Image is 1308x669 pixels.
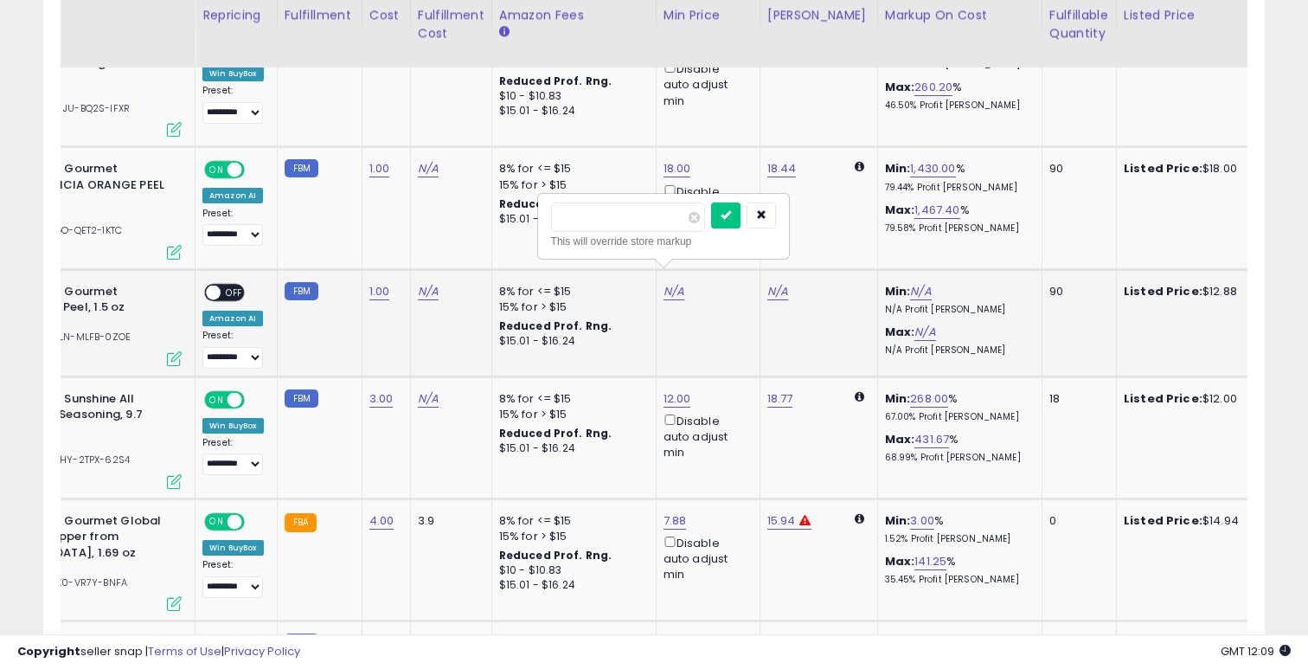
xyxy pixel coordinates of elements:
div: Disable auto adjust min [664,411,747,461]
b: Min: [885,160,911,177]
div: % [885,80,1029,112]
div: % [885,203,1029,235]
a: 1,467.40 [914,202,959,219]
div: Amazon Fees [499,6,649,24]
div: Preset: [202,208,264,247]
b: Reduced Prof. Rng. [499,548,612,563]
div: $15.01 - $16.24 [499,441,643,456]
a: N/A [418,160,439,177]
i: Calculated using Dynamic Max Price. [855,161,864,172]
div: 90 [1049,284,1103,299]
p: 46.50% Profit [PERSON_NAME] [885,100,1029,112]
small: FBA [285,513,317,532]
b: Listed Price: [1124,283,1202,299]
div: $12.00 [1124,391,1267,407]
div: $14.94 [1124,513,1267,529]
b: Max: [885,324,915,340]
div: $10 - $10.83 [499,89,643,104]
div: Disable auto adjust min [664,182,747,232]
div: 8% for <= $15 [499,284,643,299]
div: Fulfillment Cost [418,6,484,42]
div: Fulfillable Quantity [1049,6,1109,42]
div: % [885,432,1029,464]
div: % [885,554,1029,586]
b: Reduced Prof. Rng. [499,426,612,441]
span: OFF [221,285,248,299]
div: $12.88 [1124,284,1267,299]
a: 18.44 [767,160,797,177]
a: N/A [914,324,935,341]
div: $15.01 - $16.24 [499,578,643,593]
a: Privacy Policy [224,643,300,659]
div: 8% for <= $15 [499,161,643,177]
a: 12.00 [664,390,691,408]
b: Min: [885,390,911,407]
div: Win BuyBox [202,66,264,81]
a: 1,430.00 [910,160,955,177]
div: Preset: [202,330,264,369]
a: N/A [767,283,788,300]
a: N/A [418,283,439,300]
div: Disable auto adjust min [664,59,747,109]
div: Preset: [202,559,264,598]
a: 4.00 [369,512,394,530]
p: N/A Profit [PERSON_NAME] [885,304,1029,316]
a: 7.88 [664,512,687,530]
small: FBM [285,159,318,177]
div: Fulfillment [285,6,355,24]
span: ON [206,163,228,177]
div: 8% for <= $15 [499,513,643,529]
span: ON [206,392,228,407]
p: 67.00% Profit [PERSON_NAME] [885,411,1029,423]
div: $15.01 - $16.24 [499,334,643,349]
div: Listed Price [1124,6,1273,24]
div: Amazon AI [202,311,263,326]
a: 15.94 [767,512,796,530]
div: Disable auto adjust min [664,533,747,583]
div: % [885,513,1029,545]
div: Markup on Cost [885,6,1035,24]
div: Win BuyBox [202,540,264,556]
b: Listed Price: [1124,160,1202,177]
b: Max: [885,79,915,95]
a: N/A [664,283,684,300]
p: 79.44% Profit [PERSON_NAME] [885,182,1029,194]
div: 15% for > $15 [499,177,643,193]
b: Min: [885,283,911,299]
a: 268.00 [910,390,948,408]
small: Amazon Fees. [499,24,510,40]
div: 90 [1049,161,1103,177]
p: 35.45% Profit [PERSON_NAME] [885,574,1029,586]
div: 3.9 [418,513,478,529]
b: Reduced Prof. Rng. [499,196,612,211]
div: Repricing [202,6,270,24]
span: OFF [242,392,270,407]
div: Preset: [202,85,264,124]
a: 18.77 [767,390,793,408]
b: Max: [885,553,915,569]
div: 18 [1049,391,1103,407]
p: 1.52% Profit [PERSON_NAME] [885,533,1029,545]
b: Max: [885,431,915,447]
span: | SKU: HY-2TPX-62S4 [22,453,130,466]
b: Min: [885,512,911,529]
a: 3.00 [910,512,934,530]
a: 3.00 [369,390,394,408]
b: Listed Price: [1124,512,1202,529]
span: | SKU: GO-QET2-1KTC [17,223,122,237]
div: % [885,161,1029,193]
a: 431.67 [914,431,949,448]
span: ON [206,514,228,529]
a: N/A [418,390,439,408]
span: | SKU: JU-BQ2S-IFXR [26,101,130,115]
a: 141.25 [914,553,946,570]
b: Reduced Prof. Rng. [499,318,612,333]
strong: Copyright [17,643,80,659]
span: OFF [242,514,270,529]
a: Terms of Use [148,643,221,659]
b: Listed Price: [1124,390,1202,407]
div: Cost [369,6,403,24]
div: seller snap | | [17,644,300,660]
div: Win BuyBox [202,418,264,434]
b: Max: [885,202,915,218]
